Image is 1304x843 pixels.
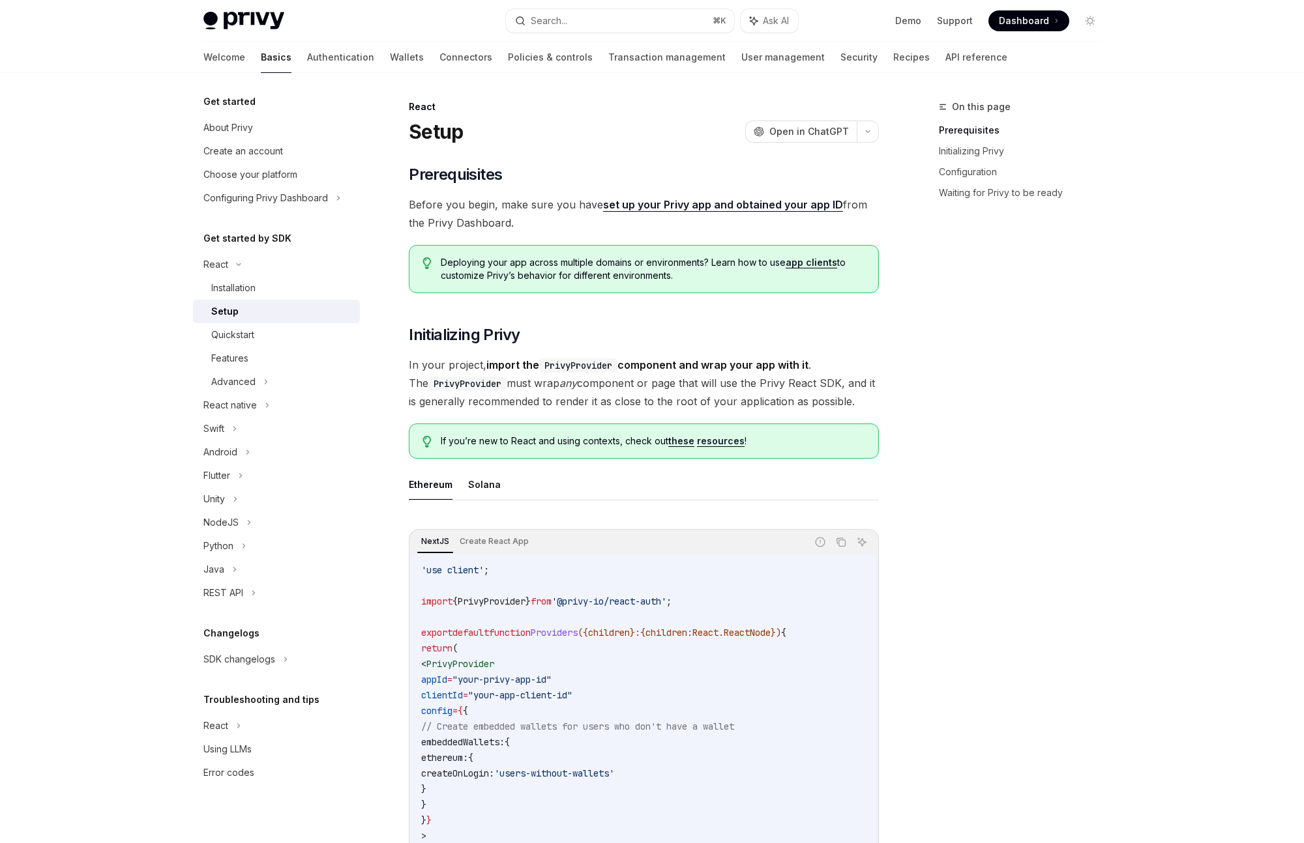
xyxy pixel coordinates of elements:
[421,830,426,842] span: >
[945,42,1007,73] a: API reference
[666,595,672,607] span: ;
[203,143,283,159] div: Create an account
[409,120,463,143] h1: Setup
[193,163,360,186] a: Choose your platform
[840,42,878,73] a: Security
[463,705,468,717] span: {
[439,42,492,73] a: Connectors
[409,100,879,113] div: React
[719,627,724,638] span: .
[603,198,843,212] a: set up your Privy app and obtained your app ID
[193,139,360,163] a: Create an account
[421,767,494,779] span: createOnLogin:
[853,534,870,550] button: Ask AI
[421,674,447,685] span: appId
[724,627,771,638] span: ReactNode
[452,595,458,607] span: {
[421,752,468,764] span: ethereum:
[489,627,531,638] span: function
[552,595,666,607] span: '@privy-io/react-auth'
[781,627,786,638] span: {
[203,42,245,73] a: Welcome
[203,585,243,601] div: REST API
[608,42,726,73] a: Transaction management
[939,141,1111,162] a: Initializing Privy
[203,167,297,182] div: Choose your platform
[458,705,463,717] span: {
[211,280,256,296] div: Installation
[203,765,254,780] div: Error codes
[203,515,239,530] div: NodeJS
[203,741,252,757] div: Using LLMs
[1080,10,1101,31] button: Toggle dark mode
[422,436,432,448] svg: Tip
[211,304,239,319] div: Setup
[203,94,256,109] h5: Get started
[508,42,593,73] a: Policies & controls
[203,231,291,246] h5: Get started by SDK
[939,120,1111,141] a: Prerequisites
[203,625,259,641] h5: Changelogs
[422,257,432,269] svg: Tip
[261,42,291,73] a: Basics
[447,674,452,685] span: =
[426,814,432,826] span: }
[505,736,510,748] span: {
[893,42,930,73] a: Recipes
[426,658,494,670] span: PrivyProvider
[421,814,426,826] span: }
[203,651,275,667] div: SDK changelogs
[539,358,617,373] code: PrivyProvider
[506,9,734,33] button: Search...⌘K
[588,627,630,638] span: children
[895,14,921,27] a: Demo
[421,658,426,670] span: <
[937,14,973,27] a: Support
[421,783,426,795] span: }
[640,627,645,638] span: {
[421,642,452,654] span: return
[203,397,257,413] div: React native
[452,705,458,717] span: =
[452,674,552,685] span: "your-privy-app-id"
[468,752,473,764] span: {
[390,42,424,73] a: Wallets
[741,42,825,73] a: User management
[468,689,572,701] span: "your-app-client-id"
[203,468,230,483] div: Flutter
[307,42,374,73] a: Authentication
[203,718,228,734] div: React
[668,435,694,447] a: these
[203,491,225,507] div: Unity
[484,564,489,576] span: ;
[635,627,640,638] span: :
[833,534,850,550] button: Copy the contents from the code block
[203,538,233,554] div: Python
[468,469,501,500] button: Solana
[421,705,452,717] span: config
[494,767,614,779] span: 'users-without-wallets'
[456,534,533,549] div: Create React App
[211,350,248,366] div: Features
[458,595,526,607] span: PrivyProvider
[203,444,237,460] div: Android
[193,116,360,139] a: About Privy
[531,13,567,29] div: Search...
[988,10,1069,31] a: Dashboard
[769,125,849,138] span: Open in ChatGPT
[428,377,507,391] code: PrivyProvider
[421,564,484,576] span: 'use client'
[211,374,256,390] div: Advanced
[713,16,726,26] span: ⌘ K
[409,164,502,185] span: Prerequisites
[211,327,254,343] div: Quickstart
[763,14,789,27] span: Ask AI
[645,627,687,638] span: children
[193,276,360,300] a: Installation
[441,435,865,448] span: If you’re new to React and using contexts, check out !
[203,120,253,136] div: About Privy
[999,14,1049,27] span: Dashboard
[203,12,284,30] img: light logo
[409,469,452,500] button: Ethereum
[559,377,577,390] em: any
